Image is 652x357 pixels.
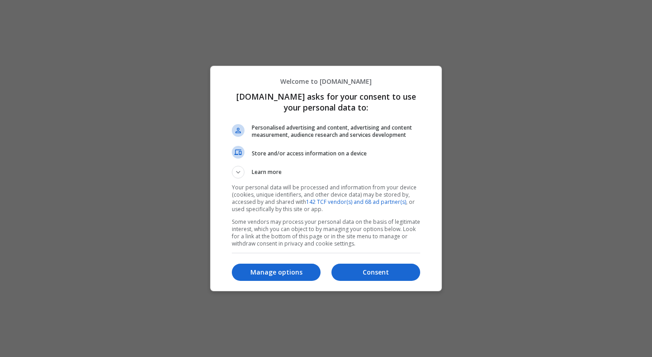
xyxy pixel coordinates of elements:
[232,264,321,281] button: Manage options
[252,168,282,178] span: Learn more
[232,218,420,247] p: Some vendors may process your personal data on the basis of legitimate interest, which you can ob...
[232,166,420,178] button: Learn more
[306,198,406,206] a: 142 TCF vendor(s) and 68 ad partner(s)
[232,184,420,213] p: Your personal data will be processed and information from your device (cookies, unique identifier...
[232,268,321,277] p: Manage options
[232,91,420,113] h1: [DOMAIN_NAME] asks for your consent to use your personal data to:
[252,124,420,139] span: Personalised advertising and content, advertising and content measurement, audience research and ...
[252,150,420,157] span: Store and/or access information on a device
[331,268,420,277] p: Consent
[232,77,420,86] p: Welcome to [DOMAIN_NAME]
[210,66,442,291] div: cashpilots.com asks for your consent to use your personal data to:
[331,264,420,281] button: Consent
